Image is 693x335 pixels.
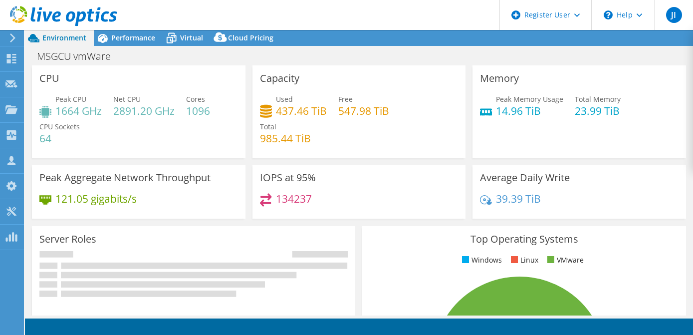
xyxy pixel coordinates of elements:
li: Windows [460,255,502,266]
span: Net CPU [113,94,141,104]
h4: 437.46 TiB [276,105,327,116]
h3: Server Roles [39,234,96,245]
span: Used [276,94,293,104]
h4: 547.98 TiB [338,105,389,116]
h4: 23.99 TiB [575,105,621,116]
li: Linux [508,255,538,266]
span: JI [666,7,682,23]
h3: Memory [480,73,519,84]
span: Cores [186,94,205,104]
span: Peak CPU [55,94,86,104]
h4: 985.44 TiB [260,133,311,144]
h3: IOPS at 95% [260,172,316,183]
h4: 2891.20 GHz [113,105,175,116]
h4: 121.05 gigabits/s [55,193,137,204]
h1: MSGCU vmWare [32,51,126,62]
li: VMware [545,255,584,266]
h4: 14.96 TiB [496,105,563,116]
h4: 134237 [276,193,312,204]
h3: CPU [39,73,59,84]
h3: Average Daily Write [480,172,570,183]
h4: 1664 GHz [55,105,102,116]
span: Free [338,94,353,104]
h3: Capacity [260,73,299,84]
h4: 64 [39,133,80,144]
span: Total [260,122,276,131]
span: Cloud Pricing [228,33,273,42]
span: Performance [111,33,155,42]
h3: Top Operating Systems [370,234,678,245]
span: CPU Sockets [39,122,80,131]
span: Total Memory [575,94,621,104]
h4: 39.39 TiB [496,193,541,204]
h3: Peak Aggregate Network Throughput [39,172,211,183]
span: Environment [42,33,86,42]
svg: \n [604,10,613,19]
h4: 1096 [186,105,210,116]
span: Peak Memory Usage [496,94,563,104]
span: Virtual [180,33,203,42]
